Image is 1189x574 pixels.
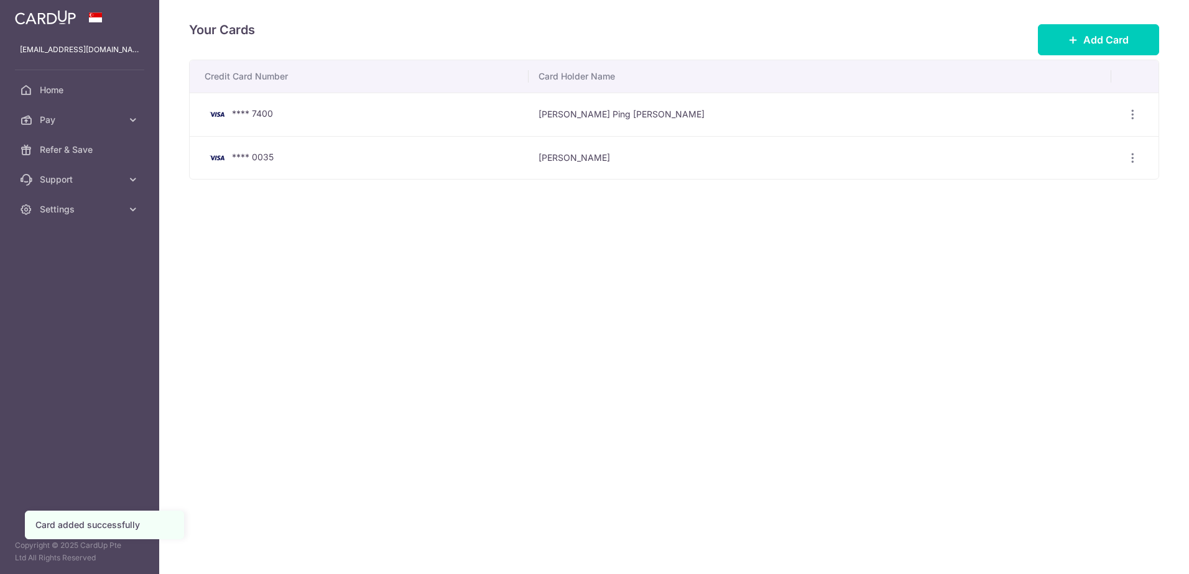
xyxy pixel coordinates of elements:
[15,10,76,25] img: CardUp
[529,93,1111,136] td: [PERSON_NAME] Ping [PERSON_NAME]
[20,43,139,56] p: [EMAIL_ADDRESS][DOMAIN_NAME]
[1109,537,1177,568] iframe: Opens a widget where you can find more information
[40,173,122,186] span: Support
[40,114,122,126] span: Pay
[189,20,255,40] h4: Your Cards
[190,60,529,93] th: Credit Card Number
[1083,32,1129,47] span: Add Card
[205,107,229,122] img: Bank Card
[40,143,122,156] span: Refer & Save
[529,60,1111,93] th: Card Holder Name
[1038,24,1159,55] button: Add Card
[205,150,229,165] img: Bank Card
[40,203,122,216] span: Settings
[40,84,122,96] span: Home
[35,519,173,531] div: Card added successfully
[529,136,1111,180] td: [PERSON_NAME]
